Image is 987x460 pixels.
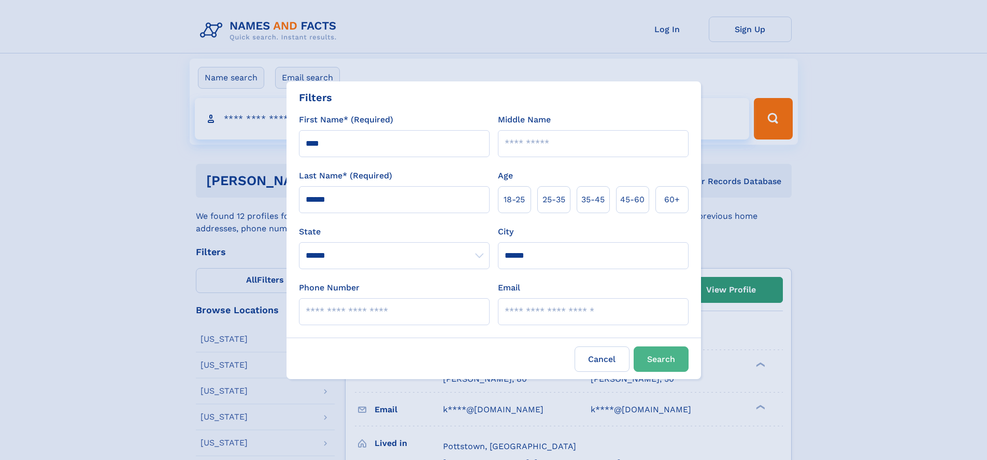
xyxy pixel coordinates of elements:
[299,114,393,126] label: First Name* (Required)
[581,193,605,206] span: 35‑45
[620,193,645,206] span: 45‑60
[498,282,520,294] label: Email
[504,193,525,206] span: 18‑25
[542,193,565,206] span: 25‑35
[299,282,360,294] label: Phone Number
[575,346,630,372] label: Cancel
[498,114,551,126] label: Middle Name
[634,346,689,372] button: Search
[664,193,680,206] span: 60+
[299,90,332,105] div: Filters
[498,170,513,182] label: Age
[299,170,392,182] label: Last Name* (Required)
[299,226,490,238] label: State
[498,226,513,238] label: City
